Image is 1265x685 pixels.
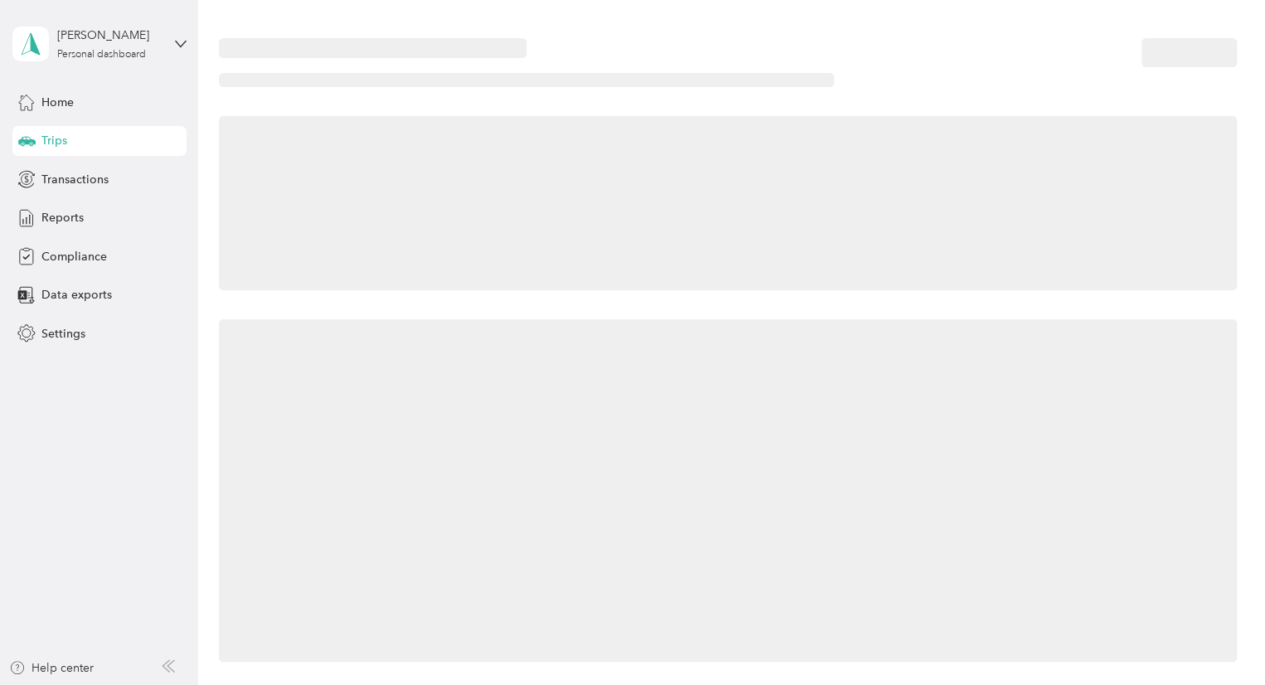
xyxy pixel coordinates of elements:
[57,27,161,44] div: [PERSON_NAME]
[41,94,74,111] span: Home
[41,171,109,188] span: Transactions
[41,286,112,304] span: Data exports
[41,325,85,342] span: Settings
[9,659,94,677] button: Help center
[57,50,146,60] div: Personal dashboard
[41,248,107,265] span: Compliance
[41,132,67,149] span: Trips
[41,209,84,226] span: Reports
[1172,592,1265,685] iframe: Everlance-gr Chat Button Frame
